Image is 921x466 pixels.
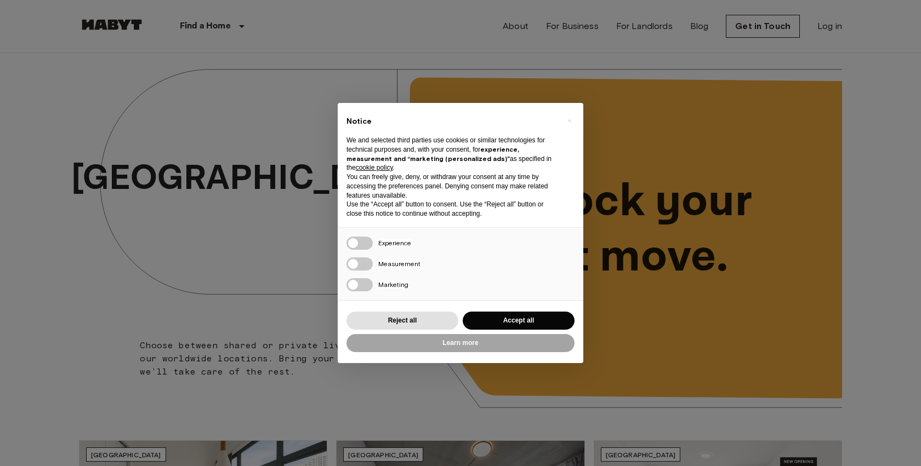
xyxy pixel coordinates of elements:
[560,112,578,129] button: Close this notice
[378,260,420,268] span: Measurement
[346,334,575,352] button: Learn more
[463,312,575,330] button: Accept all
[356,164,393,171] a: cookie policy
[346,136,557,172] p: We and selected third parties use cookies or similar technologies for technical purposes and, wit...
[567,114,571,127] span: ×
[378,239,411,247] span: Experience
[346,116,557,127] h2: Notice
[346,312,458,330] button: Reject all
[346,200,557,218] p: Use the “Accept all” button to consent. Use the “Reject all” button or close this notice to conti...
[346,145,519,163] strong: experience, measurement and “marketing (personalized ads)”
[378,280,408,289] span: Marketing
[346,172,557,200] p: You can freely give, deny, or withdraw your consent at any time by accessing the preferences pane...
